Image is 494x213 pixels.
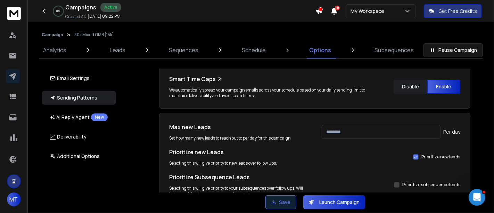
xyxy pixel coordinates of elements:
[469,189,485,206] iframe: Intercom live chat
[43,46,66,54] p: Analytics
[238,42,270,58] a: Schedule
[42,71,116,85] button: Email Settings
[106,42,130,58] a: Leads
[88,14,121,19] p: [DATE] 09:22 PM
[309,46,331,54] p: Options
[50,75,90,82] p: Email Settings
[42,32,63,38] button: Campaign
[374,46,414,54] p: Subsequences
[7,192,21,206] button: MT
[74,32,114,38] p: 30k Mixed GMB [15k]
[57,9,60,13] p: 0 %
[423,43,483,57] button: Pause Campaign
[65,14,86,19] p: Created At:
[39,42,71,58] a: Analytics
[370,42,418,58] a: Subsequences
[169,75,380,83] p: Smart Time Gaps
[335,6,340,10] span: 50
[424,4,482,18] button: Get Free Credits
[100,3,121,12] div: Active
[351,8,387,15] p: My Workspace
[169,46,198,54] p: Sequences
[65,3,96,11] h1: Campaigns
[438,8,477,15] p: Get Free Credits
[110,46,125,54] p: Leads
[165,42,203,58] a: Sequences
[305,42,335,58] a: Options
[242,46,266,54] p: Schedule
